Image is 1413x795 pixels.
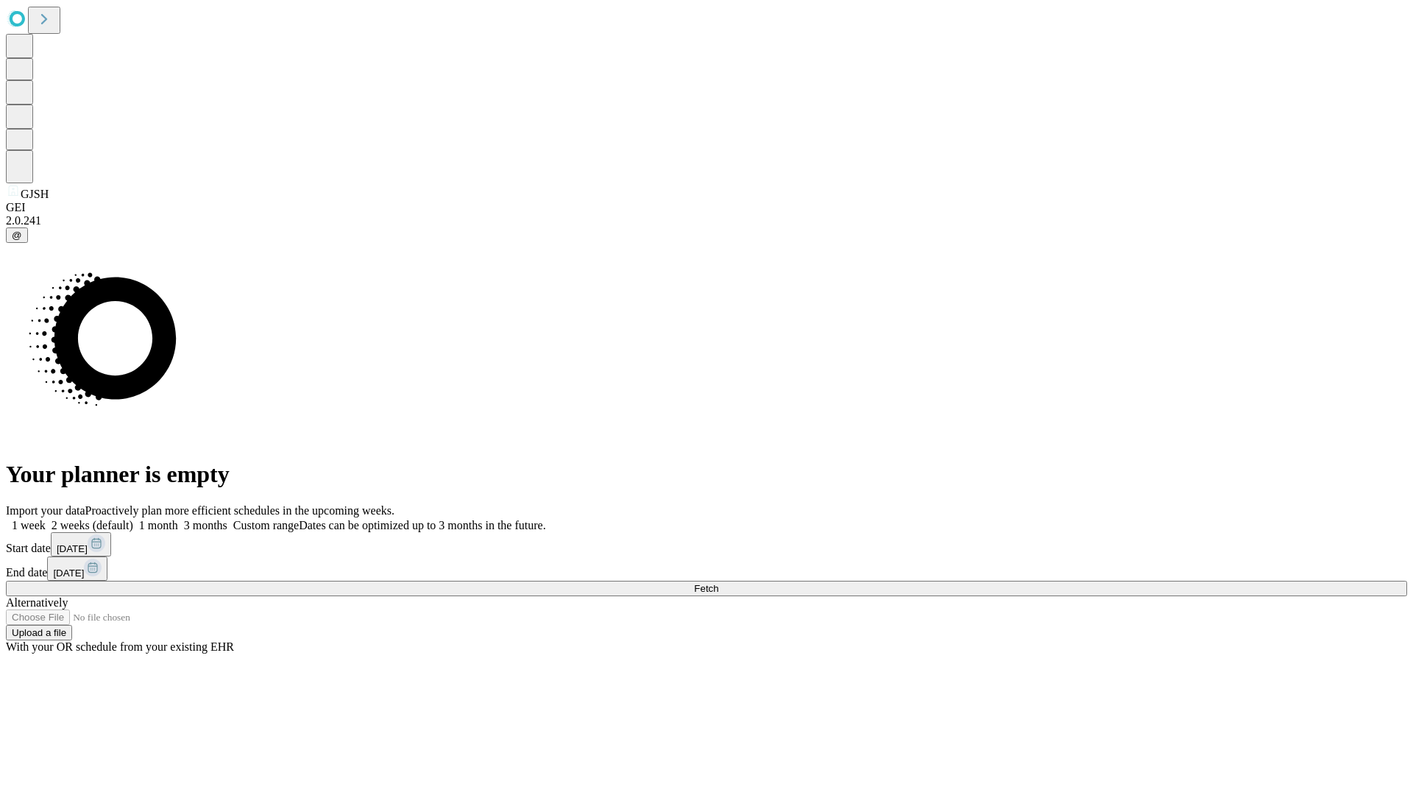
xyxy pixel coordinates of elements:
button: @ [6,227,28,243]
span: With your OR schedule from your existing EHR [6,640,234,653]
div: End date [6,556,1407,581]
span: [DATE] [53,568,84,579]
span: Alternatively [6,596,68,609]
div: 2.0.241 [6,214,1407,227]
span: Proactively plan more efficient schedules in the upcoming weeks. [85,504,394,517]
div: Start date [6,532,1407,556]
span: Import your data [6,504,85,517]
span: [DATE] [57,543,88,554]
button: Fetch [6,581,1407,596]
div: GEI [6,201,1407,214]
span: 2 weeks (default) [52,519,133,531]
span: Dates can be optimized up to 3 months in the future. [299,519,545,531]
span: 1 week [12,519,46,531]
span: @ [12,230,22,241]
span: GJSH [21,188,49,200]
span: 1 month [139,519,178,531]
span: 3 months [184,519,227,531]
h1: Your planner is empty [6,461,1407,488]
button: [DATE] [51,532,111,556]
button: Upload a file [6,625,72,640]
button: [DATE] [47,556,107,581]
span: Fetch [694,583,718,594]
span: Custom range [233,519,299,531]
